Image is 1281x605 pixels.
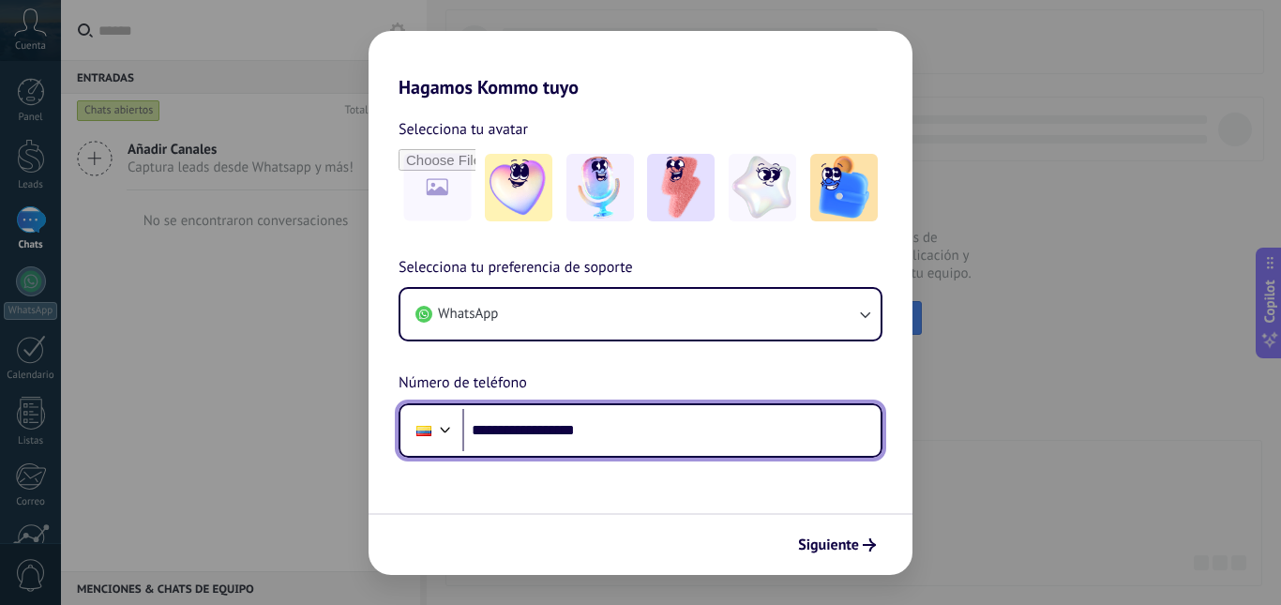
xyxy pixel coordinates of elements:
img: -1.jpeg [485,154,552,221]
img: -2.jpeg [566,154,634,221]
img: -3.jpeg [647,154,715,221]
span: Selecciona tu preferencia de soporte [399,256,633,280]
button: WhatsApp [400,289,881,340]
span: Siguiente [798,538,859,552]
button: Siguiente [790,529,884,561]
h2: Hagamos Kommo tuyo [369,31,912,98]
img: -5.jpeg [810,154,878,221]
img: -4.jpeg [729,154,796,221]
span: Número de teléfono [399,371,527,396]
div: Ecuador: + 593 [406,411,442,450]
span: WhatsApp [438,305,498,324]
span: Selecciona tu avatar [399,117,528,142]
